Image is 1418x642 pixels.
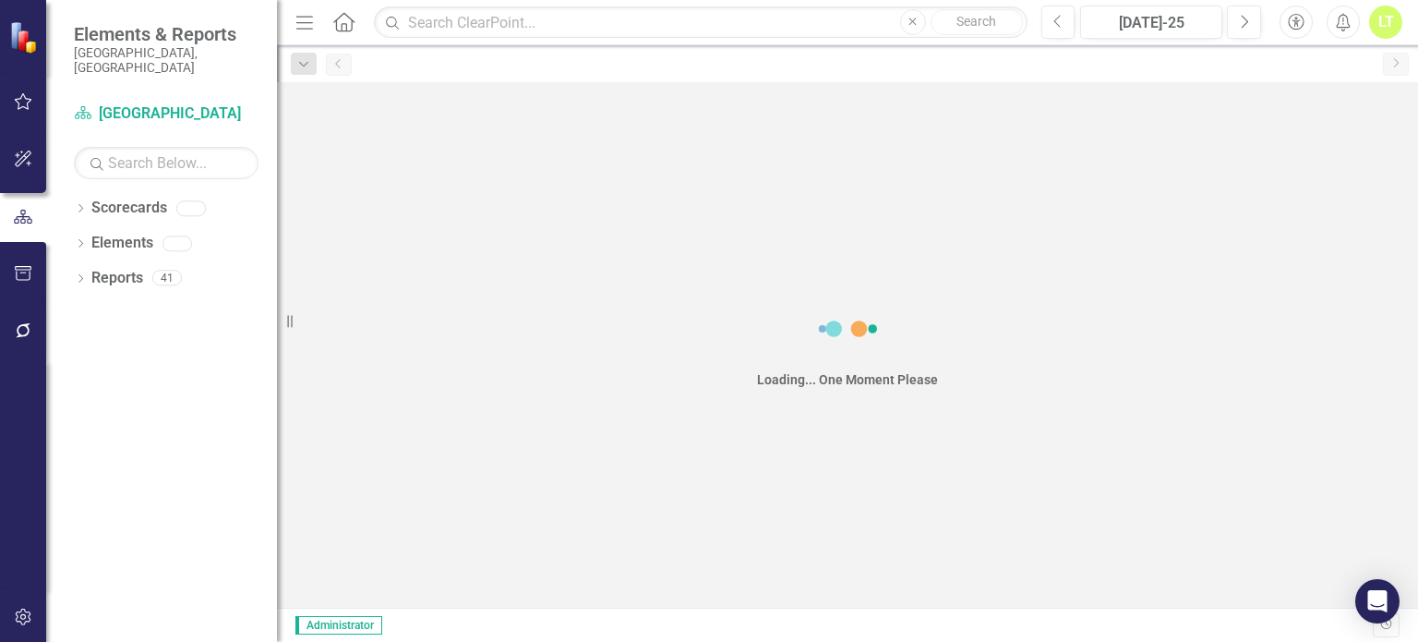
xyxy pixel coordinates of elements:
div: Loading... One Moment Please [757,370,938,389]
span: Administrator [295,616,382,635]
input: Search Below... [74,147,258,179]
button: [DATE]-25 [1080,6,1222,39]
div: 41 [152,271,182,286]
a: Scorecards [91,198,167,219]
button: LT [1369,6,1402,39]
small: [GEOGRAPHIC_DATA], [GEOGRAPHIC_DATA] [74,45,258,76]
div: Open Intercom Messenger [1355,579,1400,624]
input: Search ClearPoint... [374,6,1027,39]
span: Search [956,14,996,29]
a: [GEOGRAPHIC_DATA] [74,103,258,125]
button: Search [931,9,1023,35]
span: Elements & Reports [74,23,258,45]
a: Elements [91,233,153,254]
div: [DATE]-25 [1087,12,1216,34]
img: ClearPoint Strategy [9,21,42,54]
a: Reports [91,268,143,289]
